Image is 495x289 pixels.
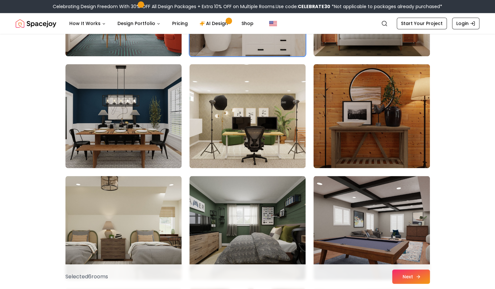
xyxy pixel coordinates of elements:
[397,18,447,29] a: Start Your Project
[313,64,430,168] img: Room room-54
[16,13,479,34] nav: Global
[298,3,330,10] b: CELEBRATE30
[189,64,306,168] img: Room room-53
[276,3,330,10] span: Use code:
[167,17,193,30] a: Pricing
[65,176,182,280] img: Room room-55
[16,17,56,30] img: Spacejoy Logo
[392,269,430,284] button: Next
[194,17,235,30] a: AI Design
[112,17,166,30] button: Design Portfolio
[64,17,259,30] nav: Main
[236,17,259,30] a: Shop
[452,18,479,29] a: Login
[16,17,56,30] a: Spacejoy
[64,17,111,30] button: How It Works
[189,176,306,280] img: Room room-56
[313,176,430,280] img: Room room-57
[330,3,442,10] span: *Not applicable to packages already purchased*
[53,3,442,10] div: Celebrating Design Freedom With 30% OFF All Design Packages + Extra 10% OFF on Multiple Rooms.
[269,20,277,27] img: United States
[65,273,108,281] p: Selected 6 room s
[65,64,182,168] img: Room room-52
